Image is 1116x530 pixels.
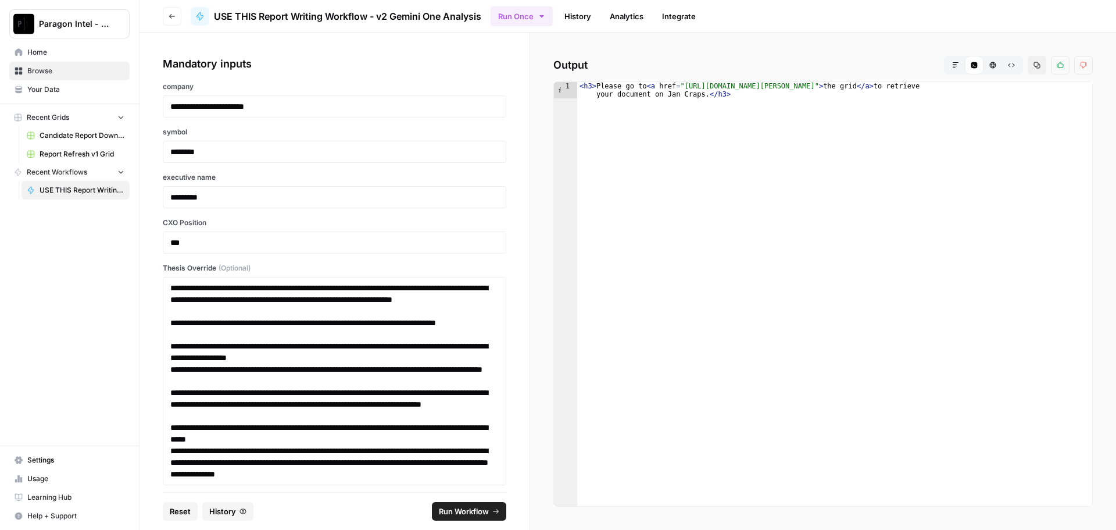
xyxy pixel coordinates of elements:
label: symbol [163,127,506,137]
span: USE THIS Report Writing Workflow - v2 Gemini One Analysis [214,9,481,23]
a: Analytics [603,7,650,26]
span: Recent Grids [27,112,69,123]
span: Your Data [27,84,124,95]
div: 1 [554,82,577,98]
span: Report Refresh v1 Grid [40,149,124,159]
a: Your Data [9,80,130,99]
button: Help + Support [9,507,130,525]
a: Usage [9,469,130,488]
span: (Optional) [219,263,251,273]
button: History [202,502,253,521]
span: Home [27,47,124,58]
span: History [209,506,236,517]
h2: Output [553,56,1093,74]
span: Info, read annotations row 1 [554,82,564,90]
label: executive name [163,172,506,183]
a: Report Refresh v1 Grid [22,145,130,163]
a: Candidate Report Download Sheet [22,126,130,145]
a: USE THIS Report Writing Workflow - v2 Gemini One Analysis [22,181,130,200]
span: Reset [170,506,191,517]
button: Recent Workflows [9,163,130,181]
label: CXO Position [163,218,506,228]
div: Mandatory inputs [163,56,506,72]
button: Reset [163,502,198,521]
span: Help + Support [27,511,124,521]
span: Recent Workflows [27,167,87,177]
label: Thesis Override [163,263,506,273]
span: USE THIS Report Writing Workflow - v2 Gemini One Analysis [40,185,124,195]
button: Run Once [491,6,553,26]
a: History [557,7,598,26]
a: Settings [9,451,130,469]
span: Candidate Report Download Sheet [40,130,124,141]
a: USE THIS Report Writing Workflow - v2 Gemini One Analysis [191,7,481,26]
span: Settings [27,455,124,465]
a: Learning Hub [9,488,130,507]
span: Run Workflow [439,506,489,517]
button: Run Workflow [432,502,506,521]
button: Workspace: Paragon Intel - Bill / Ty / Colby R&D [9,9,130,38]
span: Browse [27,66,124,76]
label: company [163,81,506,92]
button: Recent Grids [9,109,130,126]
a: Browse [9,62,130,80]
a: Home [9,43,130,62]
span: Learning Hub [27,492,124,503]
a: Integrate [655,7,703,26]
img: Paragon Intel - Bill / Ty / Colby R&D Logo [13,13,34,34]
span: Usage [27,474,124,484]
span: Paragon Intel - Bill / Ty / [PERSON_NAME] R&D [39,18,109,30]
